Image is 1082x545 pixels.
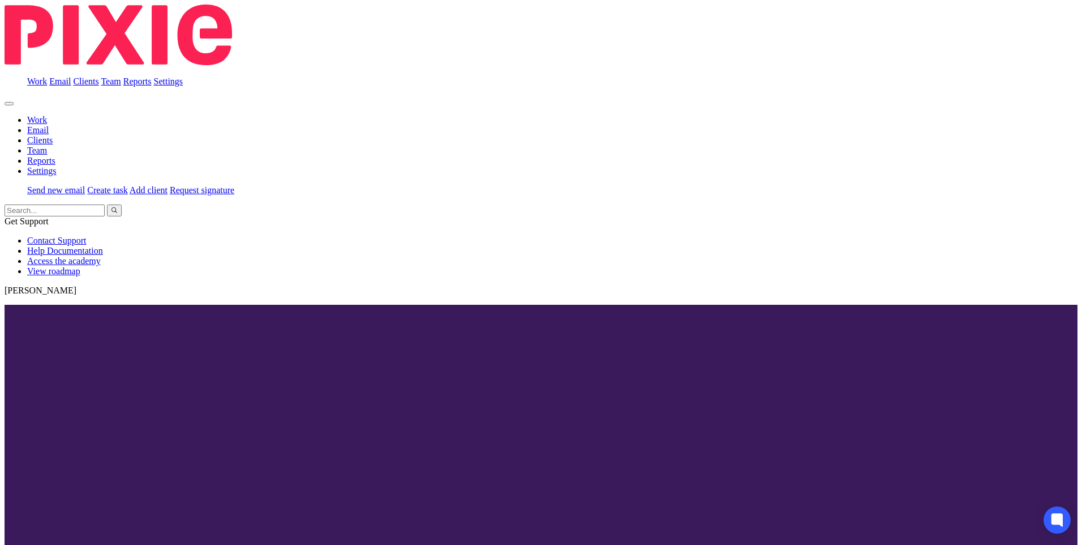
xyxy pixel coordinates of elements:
[123,76,152,86] a: Reports
[27,125,49,135] a: Email
[5,205,105,216] input: Search
[5,216,49,226] span: Get Support
[5,286,1077,296] p: [PERSON_NAME]
[5,5,232,65] img: Pixie
[27,166,57,176] a: Settings
[87,185,128,195] a: Create task
[49,76,71,86] a: Email
[27,266,80,276] a: View roadmap
[27,135,53,145] a: Clients
[130,185,168,195] a: Add client
[154,76,183,86] a: Settings
[107,205,122,216] button: Search
[27,156,55,165] a: Reports
[27,256,101,266] a: Access the academy
[101,76,121,86] a: Team
[27,76,47,86] a: Work
[27,146,47,155] a: Team
[170,185,234,195] a: Request signature
[27,115,47,125] a: Work
[27,185,85,195] a: Send new email
[73,76,98,86] a: Clients
[27,236,86,245] a: Contact Support
[27,246,103,256] a: Help Documentation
